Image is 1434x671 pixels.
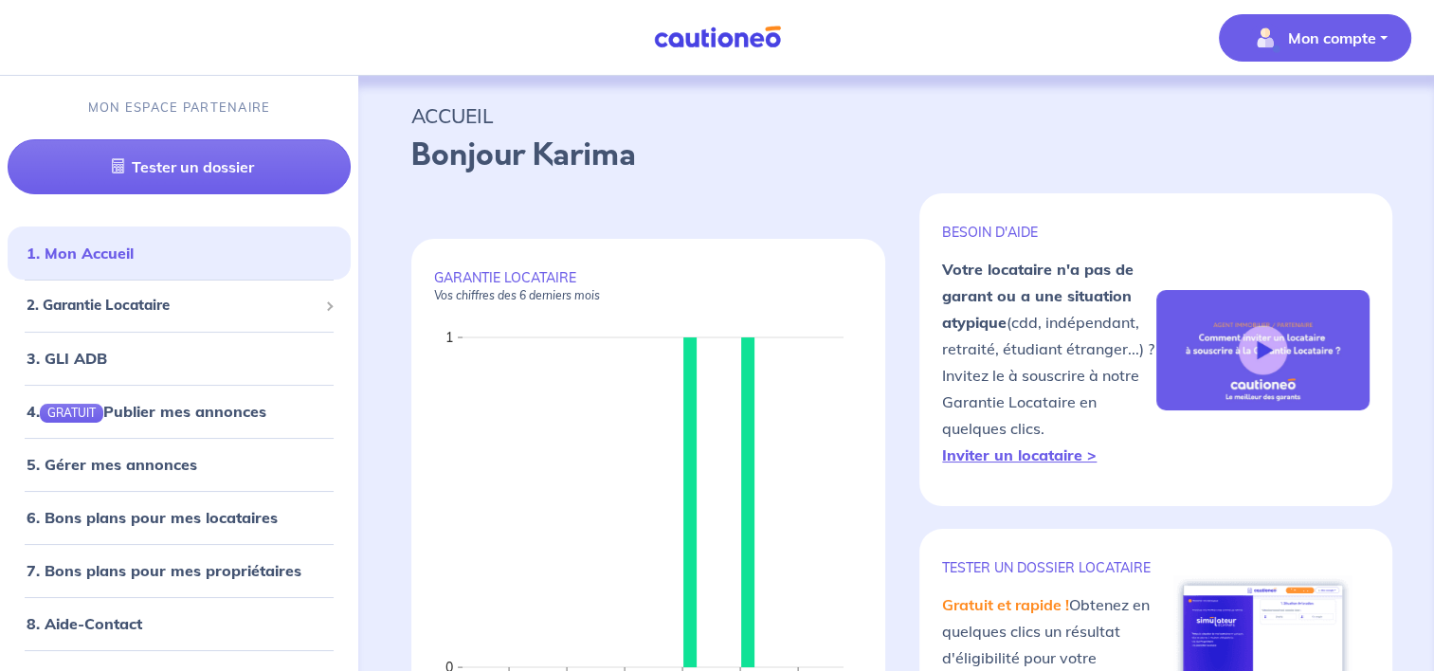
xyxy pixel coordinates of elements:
[411,133,1381,178] p: Bonjour Karima
[942,595,1069,614] em: Gratuit et rapide !
[8,287,351,324] div: 2. Garantie Locataire
[434,269,862,303] p: GARANTIE LOCATAIRE
[27,455,197,474] a: 5. Gérer mes annonces
[434,288,600,302] em: Vos chiffres des 6 derniers mois
[1250,23,1280,53] img: illu_account_valid_menu.svg
[942,256,1155,468] p: (cdd, indépendant, retraité, étudiant étranger...) ? Invitez le à souscrire à notre Garantie Loca...
[8,392,351,430] div: 4.GRATUITPublier mes annonces
[8,499,351,536] div: 6. Bons plans pour mes locataires
[942,445,1097,464] a: Inviter un locataire >
[8,445,351,483] div: 5. Gérer mes annonces
[8,139,351,194] a: Tester un dossier
[942,224,1155,241] p: BESOIN D'AIDE
[8,605,351,643] div: 8. Aide-Contact
[8,234,351,272] div: 1. Mon Accueil
[8,339,351,377] div: 3. GLI ADB
[646,26,789,49] img: Cautioneo
[27,508,278,527] a: 6. Bons plans pour mes locataires
[27,561,301,580] a: 7. Bons plans pour mes propriétaires
[27,614,142,633] a: 8. Aide-Contact
[942,260,1134,332] strong: Votre locataire n'a pas de garant ou a une situation atypique
[27,295,318,317] span: 2. Garantie Locataire
[27,244,134,263] a: 1. Mon Accueil
[27,402,266,421] a: 4.GRATUITPublier mes annonces
[1156,290,1370,410] img: video-gli-new-none.jpg
[411,99,1381,133] p: ACCUEIL
[1219,14,1411,62] button: illu_account_valid_menu.svgMon compte
[445,329,453,346] text: 1
[1288,27,1376,49] p: Mon compte
[88,99,271,117] p: MON ESPACE PARTENAIRE
[8,552,351,589] div: 7. Bons plans pour mes propriétaires
[942,559,1155,576] p: TESTER un dossier locataire
[27,349,107,368] a: 3. GLI ADB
